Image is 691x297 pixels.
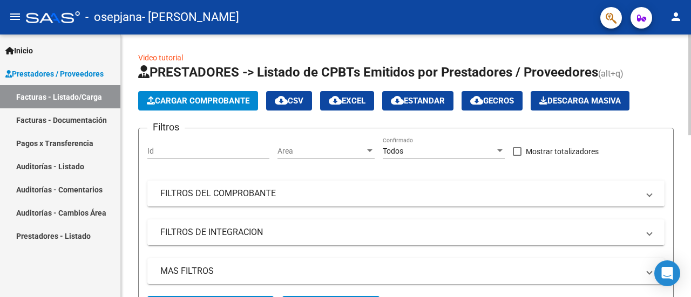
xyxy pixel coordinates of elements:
mat-icon: cloud_download [391,94,404,107]
button: Gecros [462,91,523,110]
mat-panel-title: MAS FILTROS [160,265,639,277]
mat-icon: cloud_download [329,94,342,107]
span: EXCEL [329,96,365,106]
button: CSV [266,91,312,110]
span: Gecros [470,96,514,106]
mat-panel-title: FILTROS DEL COMPROBANTE [160,188,639,199]
span: Area [277,147,365,156]
mat-icon: person [669,10,682,23]
span: Cargar Comprobante [147,96,249,106]
div: Open Intercom Messenger [654,260,680,286]
button: Descarga Masiva [531,91,629,110]
h3: Filtros [147,120,185,135]
span: - osepjana [85,5,142,29]
mat-panel-title: FILTROS DE INTEGRACION [160,226,639,238]
span: Mostrar totalizadores [526,145,599,158]
span: (alt+q) [598,68,624,79]
span: Todos [383,147,403,155]
app-download-masive: Descarga masiva de comprobantes (adjuntos) [531,91,629,110]
button: EXCEL [320,91,374,110]
button: Estandar [382,91,453,110]
span: Descarga Masiva [539,96,621,106]
span: PRESTADORES -> Listado de CPBTs Emitidos por Prestadores / Proveedores [138,65,598,80]
mat-icon: menu [9,10,22,23]
span: Estandar [391,96,445,106]
button: Cargar Comprobante [138,91,258,110]
span: Inicio [5,45,33,57]
mat-expansion-panel-header: FILTROS DEL COMPROBANTE [147,181,665,206]
mat-icon: cloud_download [470,94,483,107]
a: Video tutorial [138,53,183,62]
span: CSV [275,96,303,106]
span: Prestadores / Proveedores [5,68,104,80]
mat-icon: cloud_download [275,94,288,107]
span: - [PERSON_NAME] [142,5,239,29]
mat-expansion-panel-header: MAS FILTROS [147,258,665,284]
mat-expansion-panel-header: FILTROS DE INTEGRACION [147,219,665,245]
